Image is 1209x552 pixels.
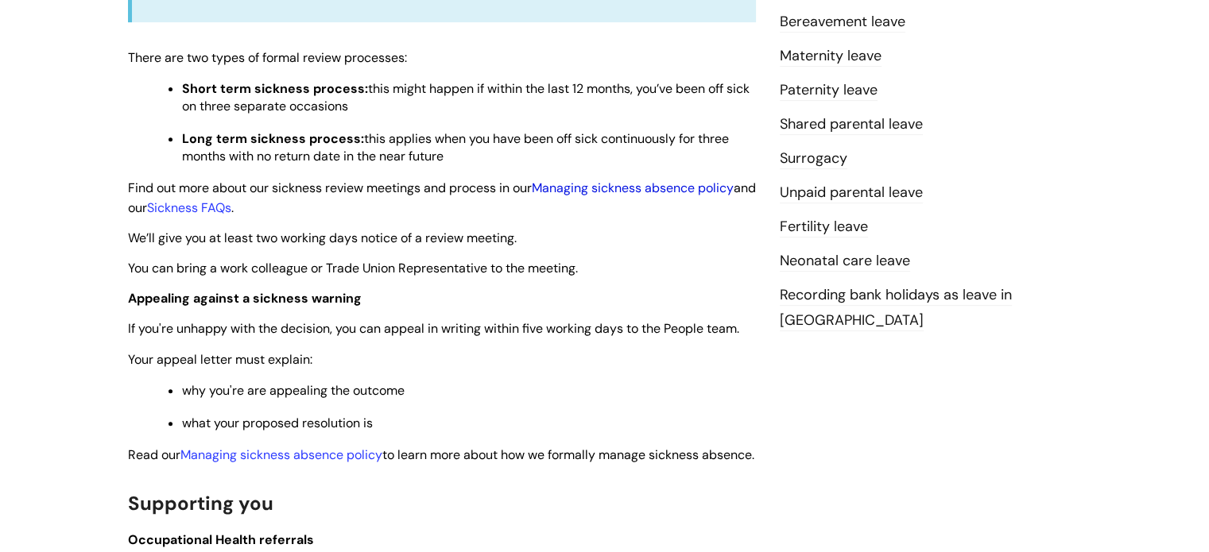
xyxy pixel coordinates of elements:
[532,179,734,196] a: Managing sickness absence policy
[128,230,517,246] span: We’ll give you at least two working days notice of a review meeting.
[780,12,905,33] a: Bereavement leave
[182,130,364,147] strong: Long term sickness process:
[182,80,368,97] strong: Short term sickness process:
[182,80,750,114] span: this might happen if within the last 12 months, you’ve been off sick on three separate occasions
[182,130,729,164] span: this applies when you have been off sick continuously for three months with no return date in the...
[128,491,273,515] span: Supporting you
[128,320,739,337] span: If you're unhappy with the decision, you can appeal in writing within five working days to the Pe...
[128,179,756,216] span: Find out more about our sickness review meetings and process in our and our .
[780,251,910,272] a: Neonatal care leave
[780,114,923,135] a: Shared parental leave
[182,382,405,399] span: why you're are appealing the outcome
[128,531,314,548] span: Occupational Health referrals
[780,149,847,169] a: Surrogacy
[128,351,312,368] span: Your appeal letter must explain:
[180,446,382,463] a: Managing sickness absence policy
[182,415,373,431] span: what your proposed resolution is
[128,260,578,276] span: You can bring a work colleague or Trade Union Representative to the meeting.
[128,49,407,66] span: There are two types of formal review processes:
[128,290,362,307] span: Appealing against a sickness warning
[780,217,868,237] a: Fertility leave
[780,285,1012,331] a: Recording bank holidays as leave in [GEOGRAPHIC_DATA]
[128,446,754,463] span: Read our to learn more about how we formally manage sickness absence.
[780,183,923,203] a: Unpaid parental leave
[780,80,878,101] a: Paternity leave
[780,46,882,67] a: Maternity leave
[147,199,231,216] a: Sickness FAQs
